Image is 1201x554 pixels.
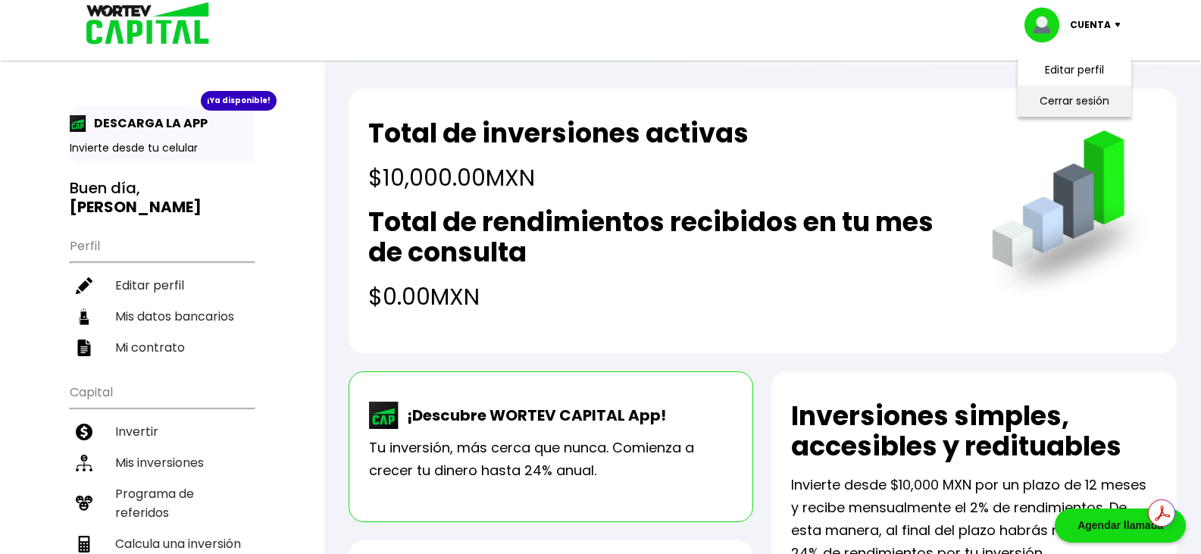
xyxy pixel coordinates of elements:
p: ¡Descubre WORTEV CAPITAL App! [399,404,666,427]
h4: $0.00 MXN [368,280,962,314]
img: invertir-icon.b3b967d7.svg [76,424,92,440]
h2: Total de inversiones activas [368,118,749,149]
a: Mis inversiones [70,447,254,478]
h3: Buen día, [70,179,254,217]
a: Editar perfil [70,270,254,301]
p: DESCARGA LA APP [86,114,208,133]
h2: Total de rendimientos recibidos en tu mes de consulta [368,207,962,268]
img: calculadora-icon.17d418c4.svg [76,536,92,552]
img: wortev-capital-app-icon [369,402,399,429]
ul: Perfil [70,229,254,363]
p: Tu inversión, más cerca que nunca. Comienza a crecer tu dinero hasta 24% anual. [369,437,733,482]
a: Editar perfil [1045,62,1104,78]
img: recomiendanos-icon.9b8e9327.svg [76,495,92,512]
img: contrato-icon.f2db500c.svg [76,340,92,356]
img: datos-icon.10cf9172.svg [76,308,92,325]
img: inversiones-icon.6695dc30.svg [76,455,92,471]
img: app-icon [70,115,86,132]
a: Mis datos bancarios [70,301,254,332]
h4: $10,000.00 MXN [368,161,749,195]
p: Invierte desde tu celular [70,140,254,156]
a: Invertir [70,416,254,447]
li: Cerrar sesión [1014,86,1135,117]
b: [PERSON_NAME] [70,196,202,218]
img: icon-down [1111,23,1131,27]
p: Cuenta [1070,14,1111,36]
img: editar-icon.952d3147.svg [76,277,92,294]
h2: Inversiones simples, accesibles y redituables [791,401,1157,462]
a: Programa de referidos [70,478,254,528]
a: Mi contrato [70,332,254,363]
div: ¡Ya disponible! [201,91,277,111]
img: profile-image [1024,8,1070,42]
img: grafica.516fef24.png [985,130,1157,302]
div: Agendar llamada [1055,509,1186,543]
